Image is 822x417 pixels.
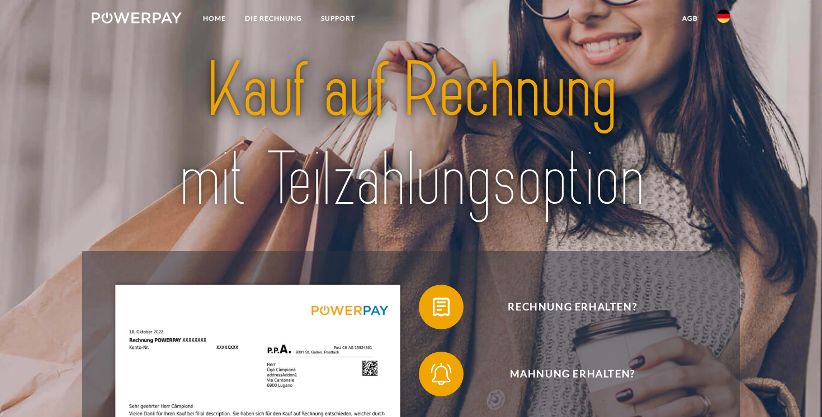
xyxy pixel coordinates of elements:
[311,8,365,28] a: SUPPORT
[717,9,730,23] img: de
[193,8,235,28] a: Home
[436,352,710,396] span: Mahnung erhalten?
[427,360,455,388] img: qb_bell.svg
[235,8,311,28] a: DIE RECHNUNG
[123,42,699,229] img: title-powerpay_de.svg
[419,285,710,329] button: Rechnung erhalten?
[436,285,710,329] span: Rechnung erhalten?
[673,8,707,28] a: agb
[419,352,710,396] button: Mahnung erhalten?
[427,293,455,321] img: qb_bill.svg
[92,12,182,23] img: logo-powerpay-white.svg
